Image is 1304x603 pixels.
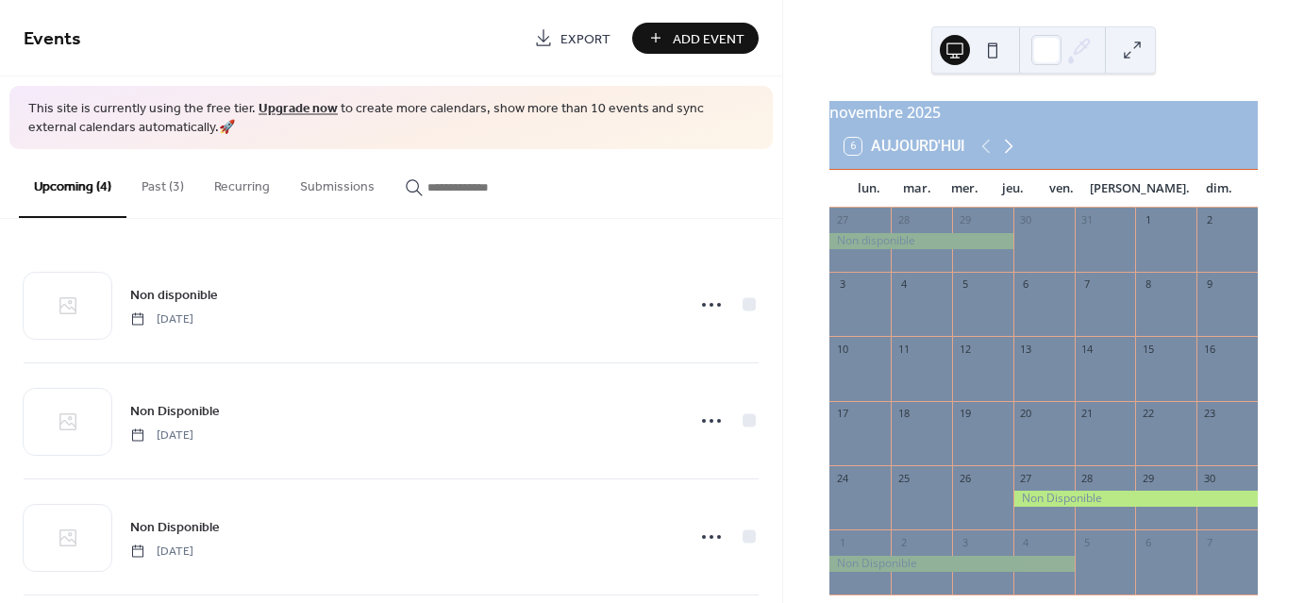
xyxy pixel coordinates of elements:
div: 30 [1019,213,1033,227]
button: Upcoming (4) [19,149,126,218]
div: 3 [835,277,849,292]
div: 4 [1019,535,1033,549]
div: lun. [844,170,893,208]
div: 19 [958,407,972,421]
div: 14 [1080,342,1095,356]
div: 11 [896,342,911,356]
div: 4 [896,277,911,292]
div: [PERSON_NAME]. [1085,170,1195,208]
div: mar. [893,170,941,208]
span: This site is currently using the free tier. to create more calendars, show more than 10 events an... [28,100,754,137]
div: dim. [1195,170,1243,208]
span: [DATE] [130,543,193,560]
a: Non Disponible [130,516,220,538]
div: 7 [1080,277,1095,292]
div: 18 [896,407,911,421]
button: Add Event [632,23,759,54]
span: Non disponible [130,285,218,305]
div: 27 [1019,471,1033,485]
a: Non disponible [130,284,218,306]
div: 2 [896,535,911,549]
div: 16 [1202,342,1216,356]
div: 26 [958,471,972,485]
span: Events [24,21,81,58]
div: 6 [1141,535,1155,549]
div: 5 [958,277,972,292]
div: 25 [896,471,911,485]
button: Recurring [199,149,285,216]
div: 15 [1141,342,1155,356]
span: Non Disponible [130,401,220,421]
div: 12 [958,342,972,356]
span: [DATE] [130,310,193,327]
div: 6 [1019,277,1033,292]
a: Export [520,23,625,54]
a: Non Disponible [130,400,220,422]
div: 29 [1141,471,1155,485]
div: 7 [1202,535,1216,549]
div: 1 [835,535,849,549]
button: Past (3) [126,149,199,216]
div: 20 [1019,407,1033,421]
div: 17 [835,407,849,421]
div: Non Disponible [829,556,1074,572]
div: 5 [1080,535,1095,549]
button: 6Aujourd'hui [838,133,972,159]
div: 31 [1080,213,1095,227]
div: 13 [1019,342,1033,356]
div: 29 [958,213,972,227]
div: 9 [1202,277,1216,292]
div: 21 [1080,407,1095,421]
div: 1 [1141,213,1155,227]
div: Non disponible [829,233,1012,249]
div: ven. [1037,170,1085,208]
div: 30 [1202,471,1216,485]
div: 22 [1141,407,1155,421]
div: Non Disponible [1013,491,1258,507]
div: 28 [896,213,911,227]
span: Non Disponible [130,517,220,537]
div: 2 [1202,213,1216,227]
div: 8 [1141,277,1155,292]
button: Submissions [285,149,390,216]
div: novembre 2025 [829,101,1258,124]
div: mer. [941,170,989,208]
div: 23 [1202,407,1216,421]
div: 27 [835,213,849,227]
span: Export [560,29,610,49]
div: 10 [835,342,849,356]
span: Add Event [673,29,744,49]
span: [DATE] [130,427,193,444]
div: 24 [835,471,849,485]
a: Upgrade now [259,96,338,122]
div: 28 [1080,471,1095,485]
div: jeu. [989,170,1037,208]
div: 3 [958,535,972,549]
